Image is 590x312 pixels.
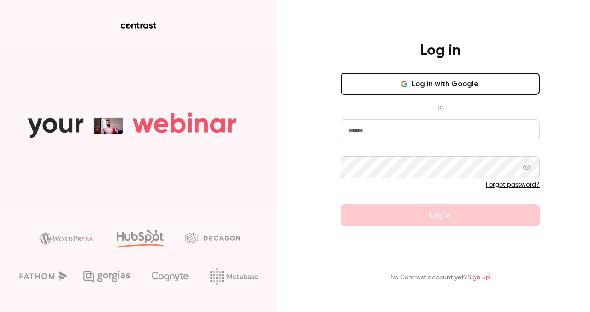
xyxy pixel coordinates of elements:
[341,73,540,95] button: Log in with Google
[390,273,490,283] p: No Contrast account yet?
[185,233,240,243] img: decagon
[433,102,448,112] span: or
[486,182,540,188] a: Forgot password?
[467,274,490,281] a: Sign up
[420,41,460,60] h4: Log in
